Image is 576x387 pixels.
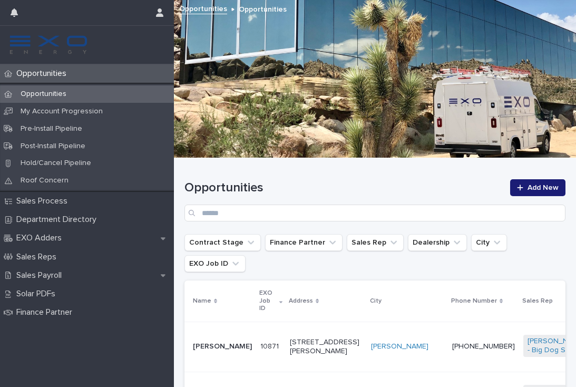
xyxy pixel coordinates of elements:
[370,295,382,307] p: City
[12,107,111,116] p: My Account Progression
[179,2,227,14] a: Opportunities
[12,307,81,317] p: Finance Partner
[12,142,94,151] p: Post-Install Pipeline
[290,338,363,356] p: [STREET_ADDRESS][PERSON_NAME]
[452,343,515,350] a: [PHONE_NUMBER]
[12,289,64,299] p: Solar PDFs
[12,90,75,99] p: Opportunities
[510,179,565,196] a: Add New
[193,295,211,307] p: Name
[184,234,261,251] button: Contract Stage
[12,252,65,262] p: Sales Reps
[347,234,404,251] button: Sales Rep
[451,295,497,307] p: Phone Number
[12,270,70,280] p: Sales Payroll
[522,295,553,307] p: Sales Rep
[193,342,252,351] p: [PERSON_NAME]
[371,342,428,351] a: [PERSON_NAME]
[12,159,100,168] p: Hold/Cancel Pipeline
[259,287,277,314] p: EXO Job ID
[184,255,246,272] button: EXO Job ID
[471,234,507,251] button: City
[12,124,91,133] p: Pre-Install Pipeline
[12,215,105,225] p: Department Directory
[528,184,559,191] span: Add New
[12,233,70,243] p: EXO Adders
[12,69,75,79] p: Opportunities
[184,205,565,221] input: Search
[12,176,77,185] p: Roof Concern
[289,295,313,307] p: Address
[12,196,76,206] p: Sales Process
[184,180,504,196] h1: Opportunities
[408,234,467,251] button: Dealership
[260,340,281,351] p: 10871
[8,34,89,55] img: FKS5r6ZBThi8E5hshIGi
[265,234,343,251] button: Finance Partner
[239,3,287,14] p: Opportunities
